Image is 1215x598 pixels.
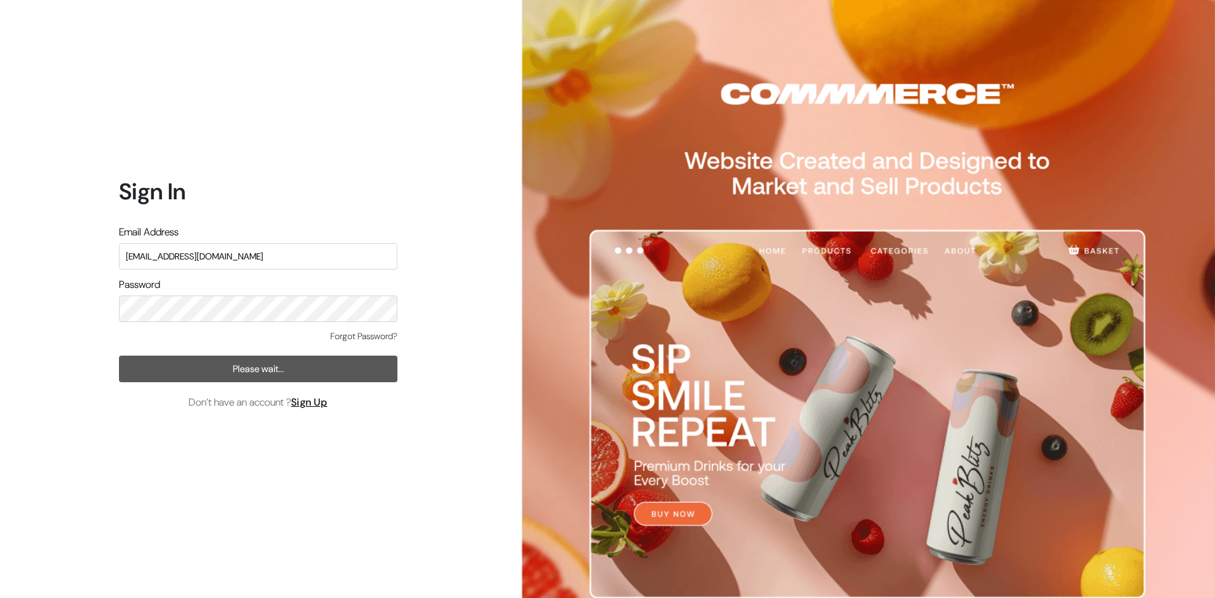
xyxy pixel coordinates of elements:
h1: Sign In [119,178,397,205]
label: Password [119,277,160,292]
a: Forgot Password? [330,330,397,343]
button: Please wait… [119,356,397,382]
span: Don’t have an account ? [189,395,328,410]
a: Sign Up [291,396,328,409]
label: Email Address [119,225,178,240]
